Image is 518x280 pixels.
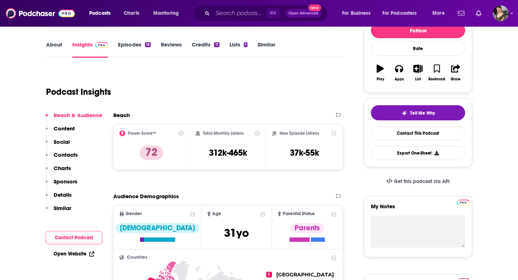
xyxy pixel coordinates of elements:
span: Logged in as Flossie22 [493,5,509,21]
h2: Reach [113,112,130,119]
span: More [432,8,445,18]
div: [DEMOGRAPHIC_DATA] [115,223,199,233]
a: About [46,41,62,58]
button: Social [46,138,70,152]
button: Bookmark [427,60,446,86]
button: Sponsors [46,178,77,191]
a: Reviews [161,41,182,58]
p: Sponsors [54,178,77,185]
span: New [308,4,321,11]
button: Show profile menu [493,5,509,21]
a: Pro website [457,199,469,205]
img: tell me why sparkle [401,110,407,116]
span: Get this podcast via API [394,178,450,185]
img: Podchaser Pro [95,42,108,48]
div: Apps [395,77,404,81]
span: Parental Status [283,212,315,216]
span: [GEOGRAPHIC_DATA] [276,271,334,278]
a: Show notifications dropdown [473,7,484,19]
p: Details [54,191,72,198]
button: open menu [427,8,454,19]
button: open menu [378,8,427,19]
button: tell me why sparkleTell Me Why [371,105,465,120]
a: InsightsPodchaser Pro [72,41,108,58]
button: Contact Podcast [46,231,102,244]
a: Charts [119,8,144,19]
div: 1 [244,42,247,47]
p: Reach & Audience [54,112,102,119]
label: My Notes [371,203,465,215]
img: Podchaser Pro [457,200,469,205]
button: Share [446,60,465,86]
span: ⌘ K [266,9,280,18]
a: Credits11 [192,41,219,58]
div: Play [377,77,384,81]
button: Reach & Audience [46,112,102,125]
p: Content [54,125,75,132]
span: Podcasts [89,8,110,18]
div: Share [451,77,460,81]
img: Podchaser - Follow, Share and Rate Podcasts [6,6,75,20]
button: Apps [390,60,408,86]
a: Get this podcast via API [381,173,455,190]
span: Tell Me Why [410,110,435,116]
h2: Power Score™ [128,131,156,136]
button: Contacts [46,151,78,165]
p: Similar [54,205,71,212]
span: For Business [342,8,371,18]
p: Contacts [54,151,78,158]
span: Age [212,212,221,216]
a: Lists1 [230,41,247,58]
button: Export One-Sheet [371,146,465,160]
button: open menu [337,8,380,19]
img: User Profile [493,5,509,21]
div: Search podcasts, credits, & more... [200,5,335,22]
p: Social [54,138,70,145]
a: Similar [258,41,275,58]
span: Open Advanced [288,12,318,15]
button: Details [46,191,72,205]
button: Play [371,60,390,86]
div: List [415,77,421,81]
a: Episodes16 [118,41,151,58]
h1: Podcast Insights [46,86,111,97]
h2: Audience Demographics [113,193,179,200]
span: Charts [124,8,139,18]
h3: 37k-55k [290,147,319,158]
p: Charts [54,165,71,172]
button: Content [46,125,75,138]
div: 16 [145,42,151,47]
button: open menu [148,8,188,19]
span: Gender [126,212,142,216]
h2: New Episode Listens [280,131,319,136]
div: 11 [214,42,219,47]
span: 1 [266,272,272,277]
span: 31 yo [224,226,249,240]
button: Similar [46,205,71,218]
h2: Total Monthly Listens [203,131,244,136]
input: Search podcasts, credits, & more... [213,8,266,19]
button: open menu [84,8,120,19]
button: List [409,60,427,86]
a: Contact This Podcast [371,126,465,140]
span: For Podcasters [382,8,417,18]
div: Rate [371,41,465,56]
span: Monitoring [153,8,179,18]
button: Open AdvancedNew [285,9,322,18]
div: Bookmark [428,77,445,81]
a: Open Website [54,251,94,257]
h3: 312k-465k [209,147,247,158]
a: Show notifications dropdown [455,7,467,19]
p: 72 [140,146,163,160]
button: Charts [46,165,71,178]
div: Parents [290,223,324,233]
button: Follow [371,22,465,38]
span: Countries [127,255,147,260]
